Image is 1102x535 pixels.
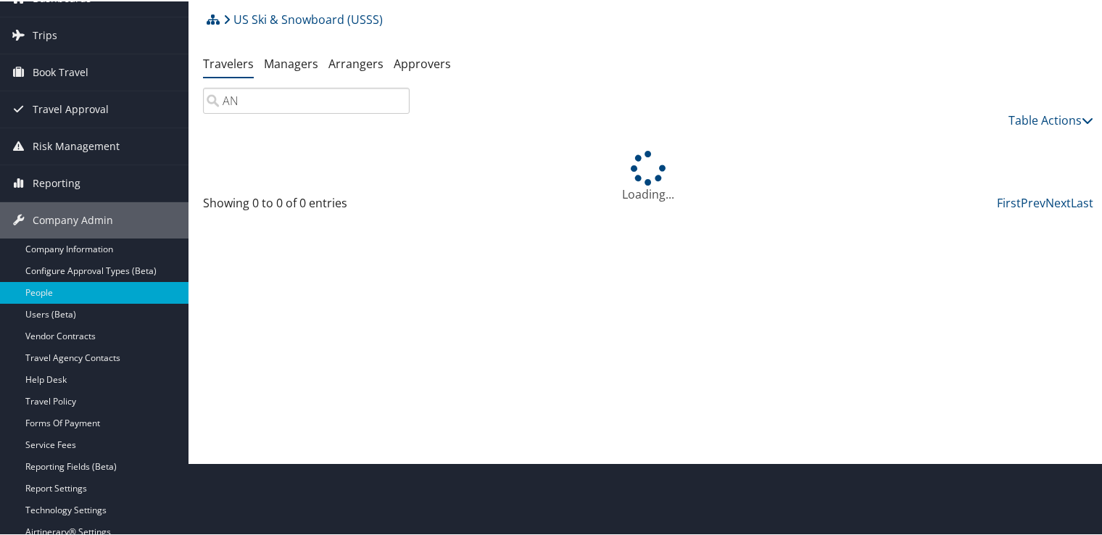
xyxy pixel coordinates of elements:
[264,54,318,70] a: Managers
[33,127,120,163] span: Risk Management
[1071,194,1093,210] a: Last
[33,164,80,200] span: Reporting
[33,201,113,237] span: Company Admin
[203,149,1093,202] div: Loading...
[203,86,410,112] input: Search
[997,194,1021,210] a: First
[1008,111,1093,127] a: Table Actions
[33,53,88,89] span: Book Travel
[328,54,384,70] a: Arrangers
[1021,194,1045,210] a: Prev
[33,16,57,52] span: Trips
[203,54,254,70] a: Travelers
[203,193,410,217] div: Showing 0 to 0 of 0 entries
[33,90,109,126] span: Travel Approval
[223,4,383,33] a: US Ski & Snowboard (USSS)
[394,54,451,70] a: Approvers
[1045,194,1071,210] a: Next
